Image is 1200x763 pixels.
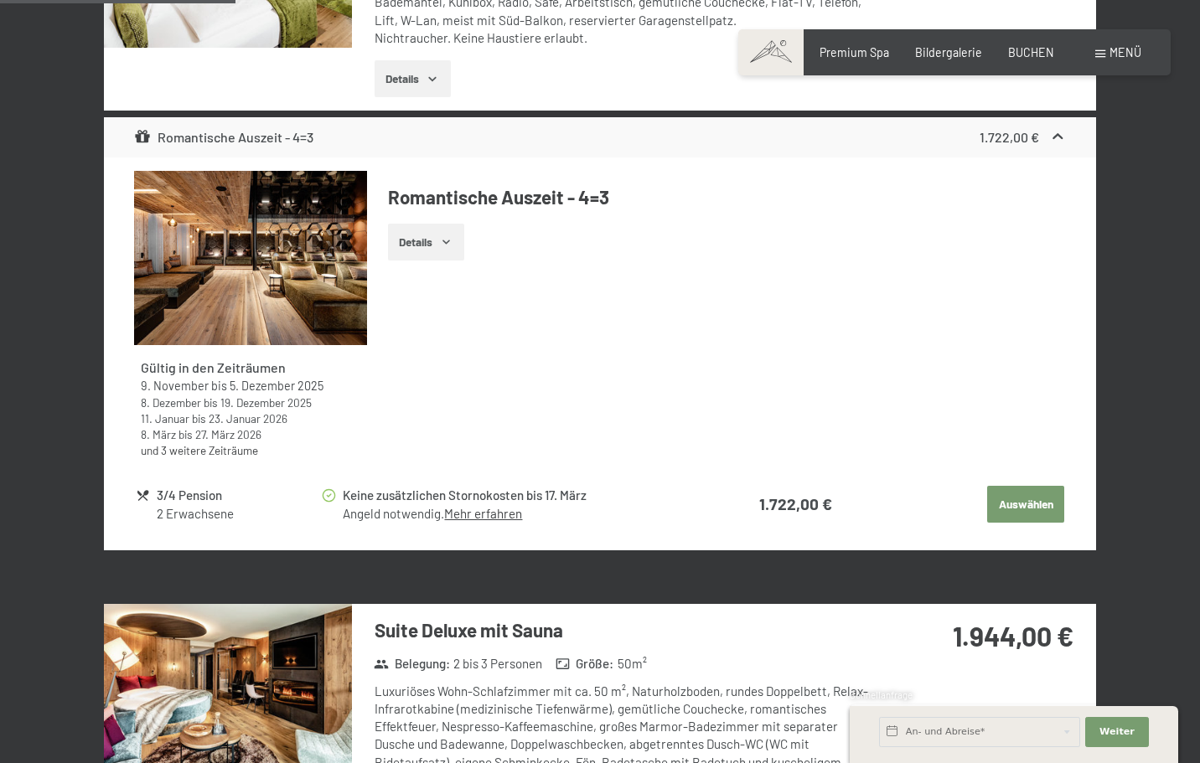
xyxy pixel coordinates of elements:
strong: Gültig in den Zeiträumen [141,359,286,375]
strong: Größe : [556,655,614,673]
div: 3/4 Pension [157,486,320,505]
time: 27.03.2026 [195,427,261,441]
h4: Romantische Auszeit - 4=3 [388,184,1067,210]
div: Romantische Auszeit - 4=3 [134,127,314,147]
time: 08.12.2025 [141,395,201,410]
time: 08.03.2026 [141,427,176,441]
span: Schnellanfrage [850,689,913,700]
a: Premium Spa [820,45,889,59]
a: und 3 weitere Zeiträume [141,443,258,457]
time: 19.12.2025 [220,395,312,410]
button: Details [388,224,464,260]
div: bis [141,410,360,426]
span: Weiter [1099,725,1135,739]
time: 11.01.2026 [141,411,189,425]
strong: 1.944,00 € [953,620,1073,652]
div: bis [141,426,360,442]
h3: Suite Deluxe mit Sauna [375,617,873,643]
div: bis [141,378,360,394]
span: Menü [1109,45,1141,59]
img: mss_renderimg.php [134,171,367,346]
a: BUCHEN [1008,45,1054,59]
button: Details [375,60,451,97]
span: 2 bis 3 Personen [453,655,542,673]
button: Auswählen [987,486,1064,523]
time: 23.01.2026 [209,411,287,425]
strong: 1.722,00 € [980,129,1039,145]
time: 09.11.2025 [141,379,209,393]
div: Keine zusätzlichen Stornokosten bis 17. März [343,486,691,505]
time: 05.12.2025 [230,379,323,393]
span: 50 m² [618,655,647,673]
button: Weiter [1085,717,1149,747]
a: Mehr erfahren [444,506,522,521]
div: Angeld notwendig. [343,505,691,523]
div: bis [141,394,360,410]
div: 2 Erwachsene [157,505,320,523]
strong: Belegung : [374,655,450,673]
strong: 1.722,00 € [759,494,832,513]
div: Romantische Auszeit - 4=31.722,00 € [104,117,1096,157]
a: Bildergalerie [915,45,982,59]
